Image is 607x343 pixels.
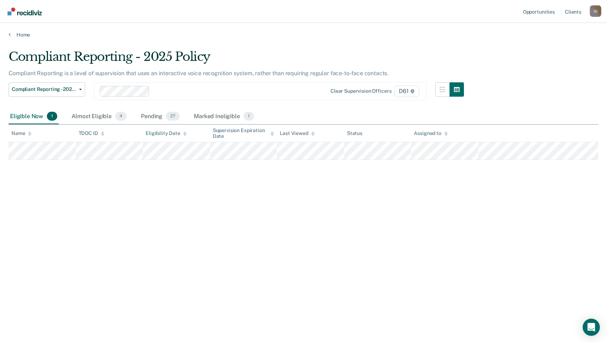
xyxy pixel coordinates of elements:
div: Marked Ineligible1 [192,109,255,125]
div: TDOC ID [79,130,104,136]
div: Supervision Expiration Date [213,127,274,140]
span: 4 [115,112,127,121]
div: Clear supervision officers [331,88,391,94]
span: 1 [47,112,57,121]
div: Open Intercom Messenger [583,319,600,336]
button: Compliant Reporting - 2025 Policy [9,82,85,97]
div: Last Viewed [280,130,314,136]
div: Eligibility Date [146,130,187,136]
div: Almost Eligible4 [70,109,128,125]
div: Eligible Now1 [9,109,59,125]
img: Recidiviz [8,8,42,15]
div: Assigned to [414,130,447,136]
a: Home [9,32,598,38]
div: I U [590,5,601,17]
span: 27 [166,112,180,121]
p: Compliant Reporting is a level of supervision that uses an interactive voice recognition system, ... [9,70,388,77]
div: Status [347,130,362,136]
div: Name [11,130,31,136]
span: Compliant Reporting - 2025 Policy [12,86,76,92]
div: Compliant Reporting - 2025 Policy [9,49,464,70]
span: D61 [394,86,419,97]
span: 1 [244,112,254,121]
button: Profile dropdown button [590,5,601,17]
div: Pending27 [139,109,181,125]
